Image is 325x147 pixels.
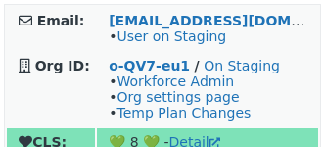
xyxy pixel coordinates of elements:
span: • [109,28,226,44]
a: o-QV7-eu1 [109,58,190,73]
a: User on Staging [116,28,226,44]
strong: Org ID: [35,58,90,73]
span: • • • [109,73,251,121]
a: Workforce Admin [116,73,234,89]
a: Temp Plan Changes [116,105,251,121]
a: Org settings page [116,89,239,105]
a: On Staging [204,58,280,73]
strong: / [195,58,200,73]
strong: Email: [37,13,85,28]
